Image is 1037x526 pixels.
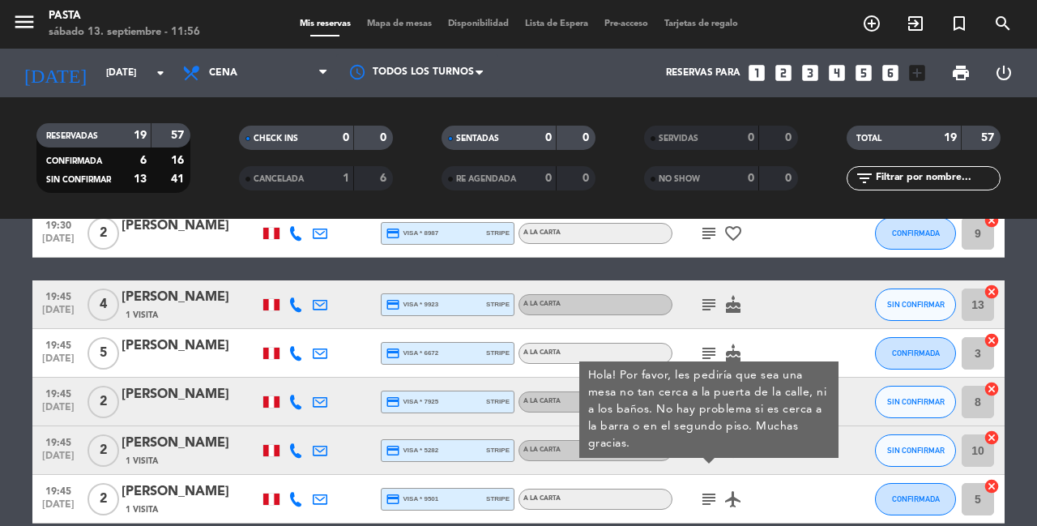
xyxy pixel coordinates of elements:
button: menu [12,10,36,40]
span: [DATE] [38,233,79,252]
span: 19:30 [38,215,79,233]
i: cancel [984,212,1000,229]
span: 19:45 [38,383,79,402]
i: subject [699,344,719,363]
span: Pre-acceso [596,19,656,28]
strong: 0 [583,173,592,184]
i: add_box [907,62,928,83]
span: CONFIRMADA [46,157,102,165]
span: A la carta [523,349,561,356]
i: looks_two [773,62,794,83]
strong: 0 [380,132,390,143]
div: [PERSON_NAME] [122,384,259,405]
span: TOTAL [856,135,881,143]
span: 19:45 [38,432,79,451]
span: SIN CONFIRMAR [887,397,945,406]
span: CONFIRMADA [892,229,940,237]
span: SERVIDAS [659,135,698,143]
i: arrow_drop_down [151,63,170,83]
i: looks_6 [880,62,901,83]
span: SENTADAS [456,135,499,143]
span: RE AGENDADA [456,175,516,183]
span: stripe [486,228,510,238]
i: looks_4 [826,62,847,83]
span: A la carta [523,447,561,453]
span: A la carta [523,398,561,404]
span: CONFIRMADA [892,494,940,503]
span: [DATE] [38,451,79,469]
div: Pasta [49,8,200,24]
span: 1 Visita [126,455,158,468]
span: print [951,63,971,83]
i: cancel [984,332,1000,349]
div: [PERSON_NAME] [122,287,259,308]
span: visa * 6672 [386,346,438,361]
div: LOG OUT [982,49,1025,97]
i: cancel [984,381,1000,397]
span: Mapa de mesas [359,19,440,28]
strong: 19 [944,132,957,143]
i: exit_to_app [906,14,925,33]
strong: 0 [785,173,795,184]
div: sábado 13. septiembre - 11:56 [49,24,200,41]
button: CONFIRMADA [875,483,956,515]
span: 19:45 [38,481,79,499]
span: stripe [486,348,510,358]
strong: 0 [583,132,592,143]
span: [DATE] [38,499,79,518]
strong: 0 [785,132,795,143]
span: A la carta [523,229,561,236]
i: credit_card [386,492,400,507]
i: subject [699,295,719,314]
span: 4 [87,289,119,321]
i: subject [699,224,719,243]
i: turned_in_not [950,14,969,33]
i: credit_card [386,226,400,241]
strong: 0 [343,132,349,143]
span: Cena [209,67,237,79]
div: [PERSON_NAME] [122,481,259,502]
div: [PERSON_NAME] [122,336,259,357]
strong: 13 [134,173,147,185]
span: SIN CONFIRMAR [887,300,945,309]
span: Lista de Espera [517,19,596,28]
span: visa * 5282 [386,443,438,458]
span: Reservas para [666,67,740,79]
span: 19:45 [38,335,79,353]
span: visa * 9923 [386,297,438,312]
i: credit_card [386,443,400,458]
span: SIN CONFIRMAR [46,176,111,184]
i: looks_5 [853,62,874,83]
span: visa * 7925 [386,395,438,409]
span: 19:45 [38,286,79,305]
strong: 57 [981,132,997,143]
i: add_circle_outline [862,14,881,33]
strong: 19 [134,130,147,141]
strong: 0 [545,173,552,184]
strong: 0 [748,132,754,143]
div: [PERSON_NAME] [122,433,259,454]
div: Hola! Por favor, les pediría que sea una mesa no tan cerca a la puerta de la calle, ni a los baño... [588,367,830,452]
i: power_settings_new [994,63,1014,83]
i: menu [12,10,36,34]
span: A la carta [523,495,561,502]
strong: 6 [140,155,147,166]
strong: 1 [343,173,349,184]
i: credit_card [386,346,400,361]
span: 2 [87,483,119,515]
i: cake [723,295,743,314]
i: favorite_border [723,224,743,243]
span: A la carta [523,301,561,307]
span: Disponibilidad [440,19,517,28]
strong: 0 [545,132,552,143]
span: 2 [87,434,119,467]
button: SIN CONFIRMAR [875,386,956,418]
i: looks_one [746,62,767,83]
strong: 6 [380,173,390,184]
span: NO SHOW [659,175,700,183]
span: CANCELADA [254,175,304,183]
span: 1 Visita [126,309,158,322]
span: Mis reservas [292,19,359,28]
i: [DATE] [12,55,98,91]
span: stripe [486,445,510,455]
